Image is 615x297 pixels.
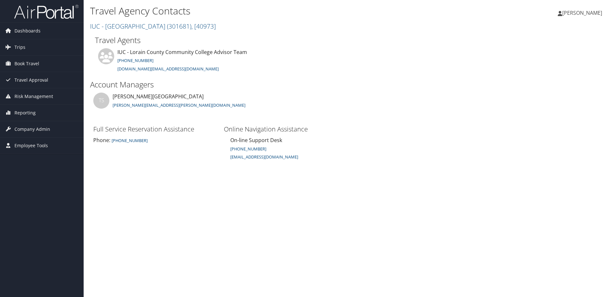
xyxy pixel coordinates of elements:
span: On-line Support Desk [230,137,282,144]
a: [PHONE_NUMBER] [117,58,153,63]
div: TS [93,93,109,109]
a: [PHONE_NUMBER] [110,137,148,144]
span: Risk Management [14,88,53,104]
a: [EMAIL_ADDRESS][DOMAIN_NAME] [230,153,298,160]
h3: Full Service Reservation Assistance [93,125,217,134]
span: Dashboards [14,23,41,39]
a: [PHONE_NUMBER] [230,146,266,152]
span: [PERSON_NAME][GEOGRAPHIC_DATA] [113,93,204,100]
small: [EMAIL_ADDRESS][DOMAIN_NAME] [230,154,298,160]
span: Travel Approval [14,72,48,88]
span: Reporting [14,105,36,121]
small: [PHONE_NUMBER] [112,138,148,143]
div: Phone: [93,136,217,144]
a: [DOMAIN_NAME][EMAIL_ADDRESS][DOMAIN_NAME] [117,66,219,72]
a: IUC - [GEOGRAPHIC_DATA] [90,22,216,31]
span: IUC - Lorain County Community College Advisor Team [117,49,247,56]
img: airportal-logo.png [14,4,78,19]
span: ( 301681 ) [167,22,191,31]
span: Company Admin [14,121,50,137]
span: , [ 40973 ] [191,22,216,31]
span: Book Travel [14,56,39,72]
span: Employee Tools [14,138,48,154]
span: Trips [14,39,25,55]
a: [PERSON_NAME] [558,3,609,22]
h2: Travel Agents [95,35,604,46]
h3: Online Navigation Assistance [224,125,348,134]
a: [PERSON_NAME][EMAIL_ADDRESS][PERSON_NAME][DOMAIN_NAME] [113,102,245,108]
span: [PERSON_NAME] [562,9,602,16]
h1: Travel Agency Contacts [90,4,436,18]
